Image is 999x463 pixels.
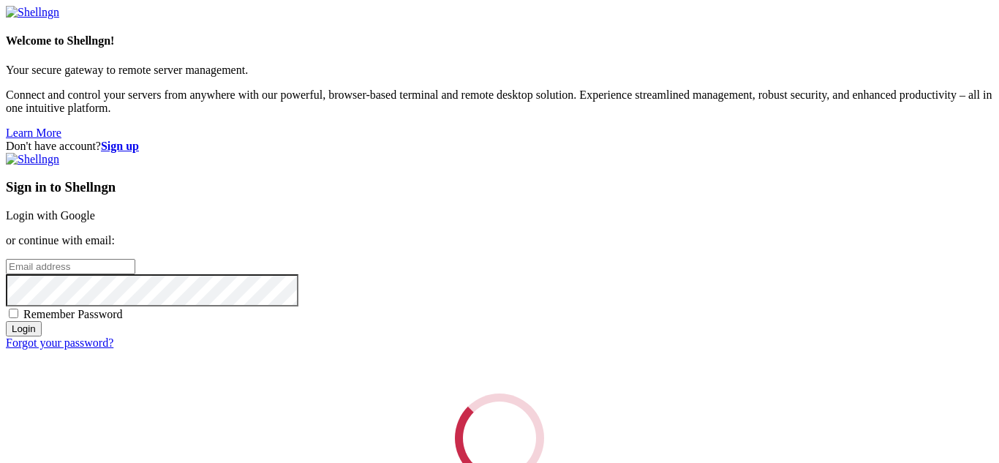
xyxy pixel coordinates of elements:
h4: Welcome to Shellngn! [6,34,993,48]
a: Forgot your password? [6,336,113,349]
img: Shellngn [6,6,59,19]
img: Shellngn [6,153,59,166]
p: Connect and control your servers from anywhere with our powerful, browser-based terminal and remo... [6,89,993,115]
input: Remember Password [9,309,18,318]
div: Don't have account? [6,140,993,153]
input: Login [6,321,42,336]
a: Sign up [101,140,139,152]
span: Remember Password [23,308,123,320]
a: Login with Google [6,209,95,222]
a: Learn More [6,127,61,139]
input: Email address [6,259,135,274]
p: or continue with email: [6,234,993,247]
p: Your secure gateway to remote server management. [6,64,993,77]
h3: Sign in to Shellngn [6,179,993,195]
